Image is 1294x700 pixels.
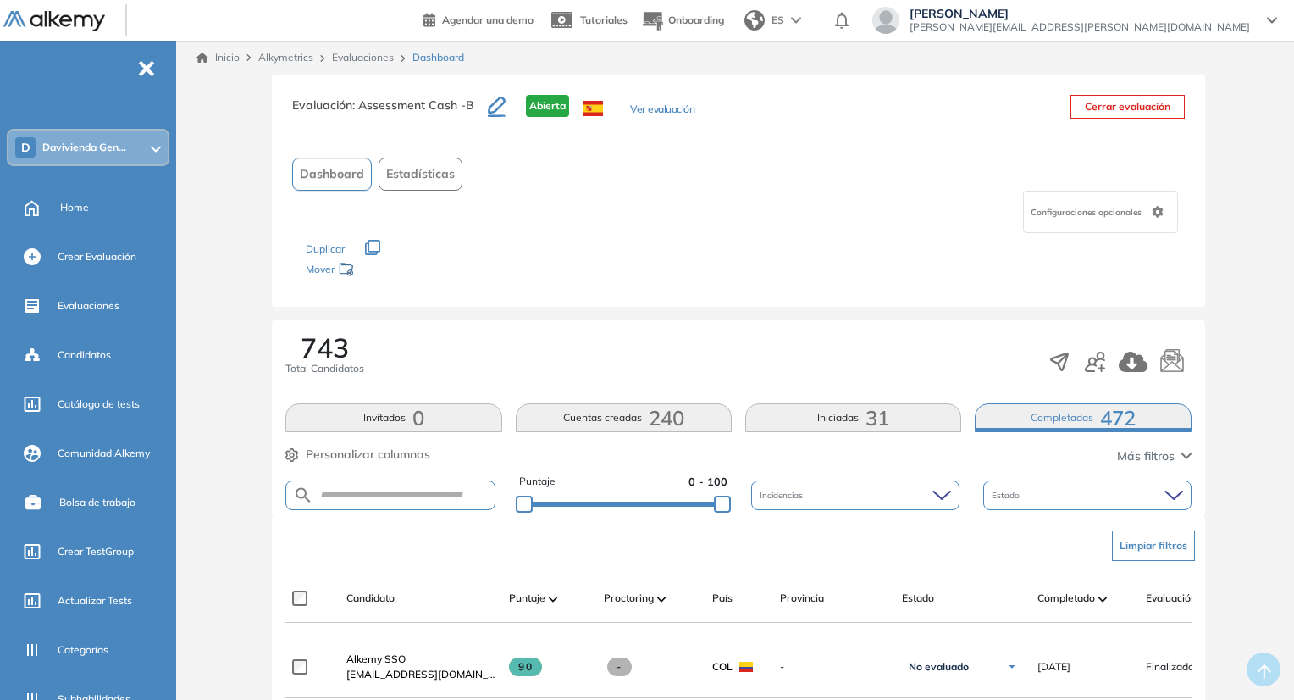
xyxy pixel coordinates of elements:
[58,544,134,559] span: Crear TestGroup
[306,255,475,286] div: Mover
[583,101,603,116] img: ESP
[386,165,455,183] span: Estadísticas
[1007,662,1017,672] img: Ícono de flecha
[791,17,801,24] img: arrow
[21,141,30,154] span: D
[258,51,313,64] span: Alkymetrics
[712,659,733,675] span: COL
[509,658,542,676] span: 90
[526,95,569,117] span: Abierta
[379,158,462,191] button: Estadísticas
[745,403,961,432] button: Iniciadas31
[657,597,666,602] img: [missing "en.ARROW_ALT" translation]
[910,7,1250,20] span: [PERSON_NAME]
[607,658,632,676] span: -
[42,141,126,154] span: Davivienda Gen...
[59,495,135,510] span: Bolsa de trabajo
[688,474,727,490] span: 0 - 100
[1070,95,1185,119] button: Cerrar evaluación
[346,591,395,606] span: Candidato
[301,334,349,361] span: 743
[58,298,119,314] span: Evaluaciones
[549,597,557,602] img: [missing "en.ARROW_ALT" translation]
[300,165,364,183] span: Dashboard
[1112,531,1195,561] button: Limpiar filtros
[196,50,240,65] a: Inicio
[292,158,372,191] button: Dashboard
[604,591,654,606] span: Proctoring
[306,446,430,464] span: Personalizar columnas
[58,397,140,412] span: Catálogo de tests
[1146,659,1194,675] span: Finalizado
[744,10,765,31] img: world
[58,249,136,264] span: Crear Evaluación
[285,446,430,464] button: Personalizar columnas
[509,591,545,606] span: Puntaje
[1117,447,1192,465] button: Más filtros
[975,403,1191,432] button: Completadas472
[910,20,1250,34] span: [PERSON_NAME][EMAIL_ADDRESS][PERSON_NAME][DOMAIN_NAME]
[293,485,313,506] img: SEARCH_ALT
[346,667,495,682] span: [EMAIL_ADDRESS][DOMAIN_NAME]
[292,95,488,131] h3: Evaluación
[739,662,753,672] img: COL
[60,200,89,215] span: Home
[346,652,495,667] a: Alkemy SSO
[751,481,959,510] div: Incidencias
[1146,591,1197,606] span: Evaluación
[712,591,733,606] span: País
[780,591,824,606] span: Provincia
[1037,659,1070,675] span: [DATE]
[1098,597,1107,602] img: [missing "en.ARROW_ALT" translation]
[760,489,806,502] span: Incidencias
[1031,206,1145,219] span: Configuraciones opcionales
[58,642,108,658] span: Categorías
[780,659,888,675] span: -
[630,102,694,119] button: Ver evaluación
[58,446,150,461] span: Comunidad Alkemy
[285,361,364,376] span: Total Candidatos
[516,403,732,432] button: Cuentas creadas240
[412,50,464,65] span: Dashboard
[58,593,132,608] span: Actualizar Tests
[58,347,111,363] span: Candidatos
[641,3,724,39] button: Onboarding
[909,660,969,674] span: No evaluado
[423,8,534,29] a: Agendar una demo
[1023,191,1178,233] div: Configuraciones opcionales
[285,403,501,432] button: Invitados0
[306,242,345,255] span: Duplicar
[902,591,934,606] span: Estado
[519,474,556,490] span: Puntaje
[352,97,474,113] span: : Assessment Cash -B
[992,489,1023,502] span: Estado
[668,14,724,26] span: Onboarding
[1117,447,1175,465] span: Más filtros
[3,11,105,32] img: Logo
[332,51,394,64] a: Evaluaciones
[771,13,784,28] span: ES
[442,14,534,26] span: Agendar una demo
[983,481,1192,510] div: Estado
[1037,591,1095,606] span: Completado
[346,653,406,665] span: Alkemy SSO
[580,14,628,26] span: Tutoriales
